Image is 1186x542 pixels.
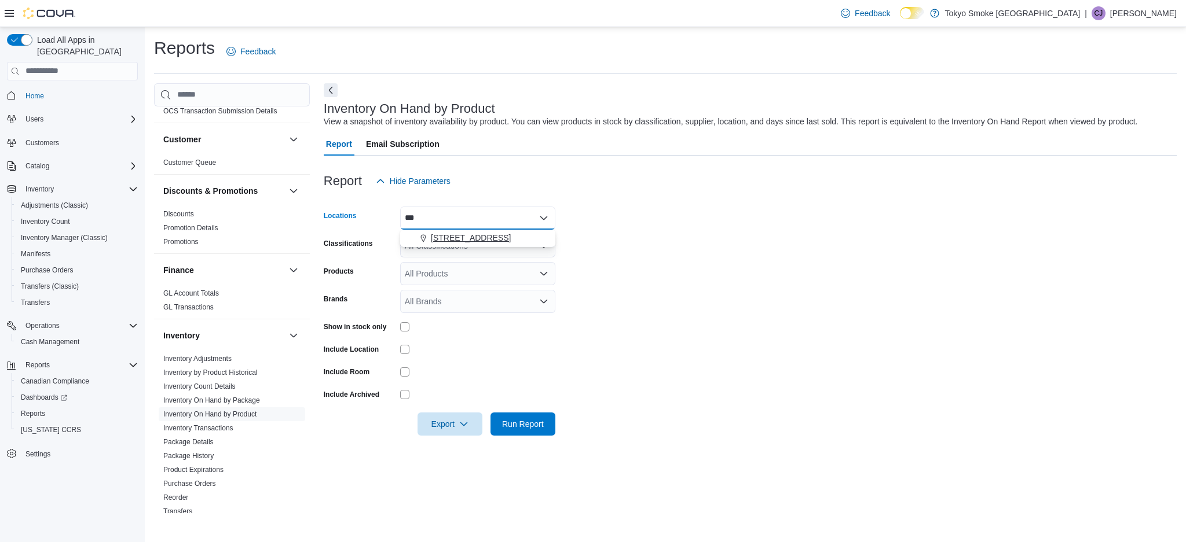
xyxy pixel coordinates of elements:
[2,134,142,151] button: Customers
[154,286,310,319] div: Finance
[12,405,142,422] button: Reports
[12,246,142,262] button: Manifests
[163,330,200,341] h3: Inventory
[287,132,301,146] button: Customer
[16,263,138,277] span: Purchase Orders
[21,201,88,210] span: Adjustments (Classic)
[163,507,192,515] a: Transfers
[163,423,233,433] span: Inventory Transactions
[163,223,218,233] span: Promotion Details
[12,262,142,278] button: Purchase Orders
[163,185,284,197] button: Discounts & Promotions
[12,213,142,230] button: Inventory Count
[855,8,890,19] span: Feedback
[324,390,379,399] label: Include Archived
[25,115,43,124] span: Users
[16,407,138,421] span: Reports
[21,233,108,242] span: Inventory Manager (Classic)
[163,396,260,404] a: Inventory On Hand by Package
[163,158,216,167] span: Customer Queue
[21,319,64,333] button: Operations
[324,211,357,220] label: Locations
[25,321,60,330] span: Operations
[21,319,138,333] span: Operations
[163,134,201,145] h3: Customer
[21,282,79,291] span: Transfers (Classic)
[222,40,280,63] a: Feedback
[21,217,70,226] span: Inventory Count
[16,390,138,404] span: Dashboards
[21,337,79,346] span: Cash Management
[21,159,138,173] span: Catalog
[163,368,258,377] a: Inventory by Product Historical
[539,269,548,278] button: Open list of options
[163,289,219,297] a: GL Account Totals
[21,89,49,103] a: Home
[21,112,48,126] button: Users
[163,224,218,232] a: Promotion Details
[287,263,301,277] button: Finance
[21,159,54,173] button: Catalog
[502,418,544,430] span: Run Report
[326,132,352,156] span: Report
[154,104,310,123] div: Compliance
[418,412,482,436] button: Export
[7,83,138,492] nav: Complex example
[154,207,310,253] div: Discounts & Promotions
[400,230,555,246] button: [STREET_ADDRESS]
[12,197,142,213] button: Adjustments (Classic)
[16,279,83,293] a: Transfers (Classic)
[16,198,93,212] a: Adjustments (Classic)
[21,447,55,461] a: Settings
[324,239,373,248] label: Classifications
[154,36,215,60] h1: Reports
[163,209,194,219] span: Discounts
[163,237,199,246] span: Promotions
[2,87,142,104] button: Home
[32,34,138,57] span: Load All Apps in [GEOGRAPHIC_DATA]
[324,367,369,377] label: Include Room
[12,373,142,389] button: Canadian Compliance
[163,134,284,145] button: Customer
[1110,6,1177,20] p: [PERSON_NAME]
[16,423,86,437] a: [US_STATE] CCRS
[16,279,138,293] span: Transfers (Classic)
[163,185,258,197] h3: Discounts & Promotions
[21,377,89,386] span: Canadian Compliance
[163,264,284,276] button: Finance
[16,407,50,421] a: Reports
[163,382,236,391] span: Inventory Count Details
[163,479,216,488] span: Purchase Orders
[163,382,236,390] a: Inventory Count Details
[324,116,1138,128] div: View a snapshot of inventory availability by product. You can view products in stock by classific...
[16,231,112,245] a: Inventory Manager (Classic)
[25,185,54,194] span: Inventory
[163,451,214,460] span: Package History
[16,374,94,388] a: Canadian Compliance
[490,412,555,436] button: Run Report
[163,396,260,405] span: Inventory On Hand by Package
[16,374,138,388] span: Canadian Compliance
[21,298,50,307] span: Transfers
[431,232,511,244] span: [STREET_ADDRESS]
[2,445,142,462] button: Settings
[163,330,284,341] button: Inventory
[163,437,214,447] span: Package Details
[390,175,451,187] span: Hide Parameters
[287,184,301,198] button: Discounts & Promotions
[287,329,301,342] button: Inventory
[16,263,78,277] a: Purchase Orders
[16,215,75,228] a: Inventory Count
[163,368,258,377] span: Inventory by Product Historical
[25,91,44,101] span: Home
[21,358,138,372] span: Reports
[21,409,45,418] span: Reports
[21,112,138,126] span: Users
[16,335,138,349] span: Cash Management
[21,135,138,150] span: Customers
[21,446,138,460] span: Settings
[539,213,548,223] button: Close list of options
[163,303,214,312] span: GL Transactions
[21,266,74,275] span: Purchase Orders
